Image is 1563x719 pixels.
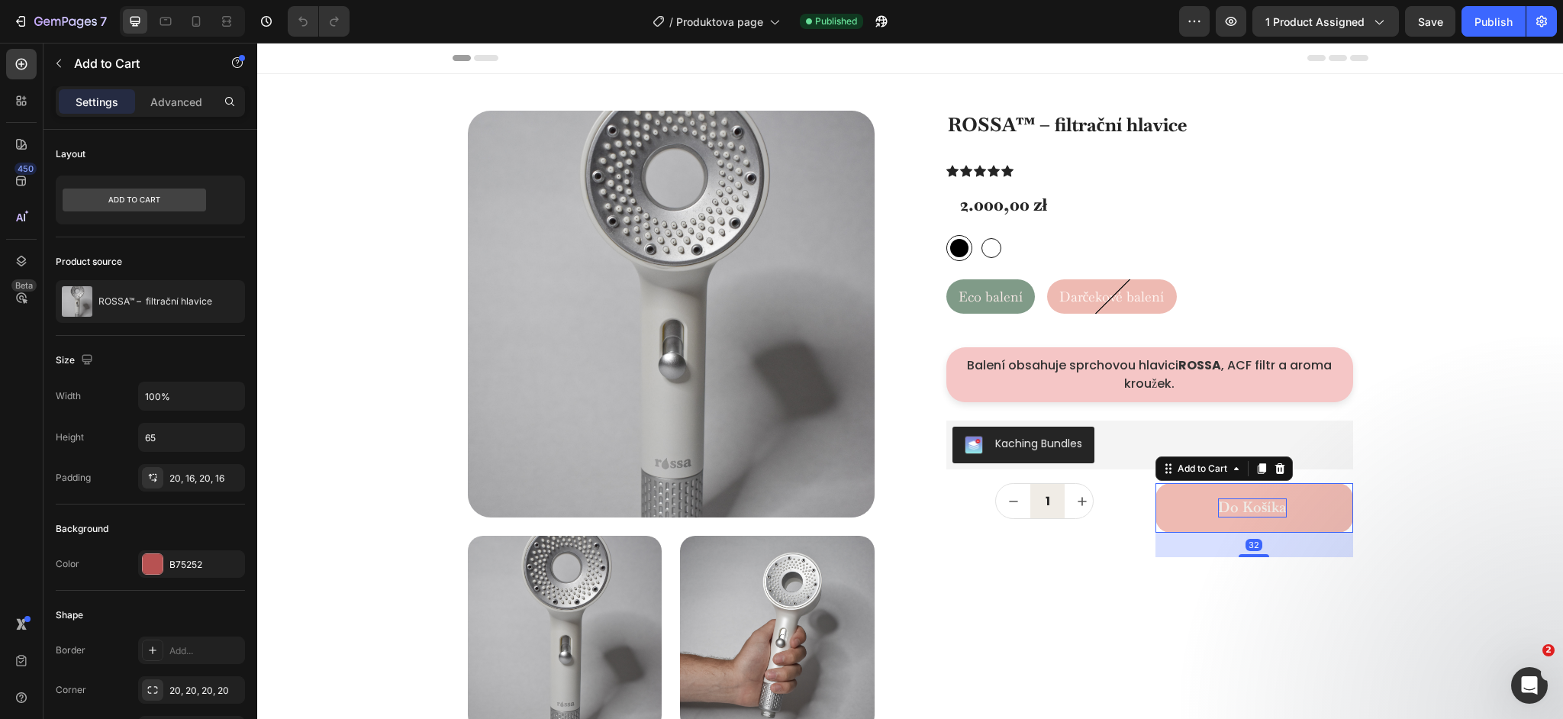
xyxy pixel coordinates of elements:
[139,382,244,410] input: Auto
[701,245,765,263] span: Eco balení
[150,94,202,110] p: Advanced
[738,393,825,409] div: Kaching Bundles
[98,296,212,307] p: ROSSA™ – filtrační hlavice
[802,245,907,263] span: Darčekové balení
[1474,14,1513,30] div: Publish
[56,522,108,536] div: Background
[169,472,241,485] div: 20, 16, 20, 16
[100,12,107,31] p: 7
[695,384,837,421] button: Kaching Bundles
[74,54,204,73] p: Add to Cart
[56,147,85,161] div: Layout
[6,6,114,37] button: 7
[62,286,92,317] img: product feature img
[669,14,673,30] span: /
[11,279,37,292] div: Beta
[56,255,122,269] div: Product source
[139,424,244,451] input: Auto
[689,304,1096,359] div: Balení obsahuje sprchovou hlavici , ACF filtr a aroma kroužek.
[988,496,1005,508] div: 32
[1418,15,1443,28] span: Save
[56,471,91,485] div: Padding
[56,683,86,697] div: Corner
[701,150,1084,175] div: 2.000,00 zł
[1542,644,1555,656] span: 2
[76,94,118,110] p: Settings
[689,68,1096,96] h1: ROSSA™ – filtrační hlavice
[961,456,1030,475] div: Do košíka
[815,15,857,28] span: Published
[676,14,763,30] span: Produktova page
[898,440,1096,490] button: Do košíka
[56,350,96,371] div: Size
[56,389,81,403] div: Width
[1252,6,1399,37] button: 1 product assigned
[56,608,83,622] div: Shape
[1405,6,1455,37] button: Save
[288,6,350,37] div: Undo/Redo
[1461,6,1526,37] button: Publish
[169,684,241,698] div: 20, 20, 20, 20
[807,441,842,476] button: increment
[56,430,84,444] div: Height
[56,557,79,571] div: Color
[15,163,37,175] div: 450
[921,313,964,330] strong: ROSSA
[169,644,241,658] div: Add...
[56,643,85,657] div: Border
[739,441,773,476] button: decrement
[773,441,807,476] input: quantity
[917,419,973,433] div: Add to Cart
[169,558,241,572] div: B75252
[1265,14,1365,30] span: 1 product assigned
[1511,667,1548,704] iframe: Intercom live chat
[707,393,726,411] img: KachingBundles.png
[257,43,1563,719] iframe: Design area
